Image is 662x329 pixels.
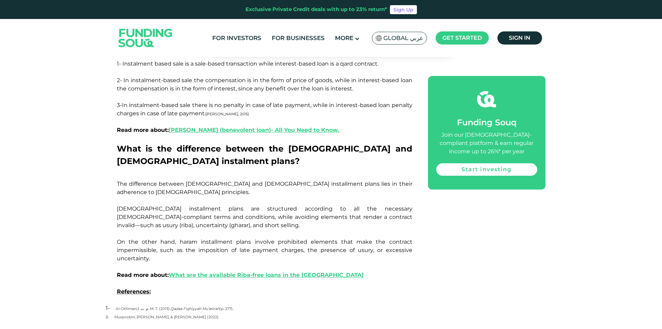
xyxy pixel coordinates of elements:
strong: Read more about: [117,272,364,278]
span: Global عربي [383,34,423,42]
img: fsicon [477,90,496,109]
div: Join our [DEMOGRAPHIC_DATA]-compliant platform & earn regular income up to 26%* per year [436,131,537,156]
a: [PERSON_NAME] (benevolent loan)- All You Need to Know. [169,127,339,133]
span: Read more about: [117,127,339,133]
span: 3-In instalment-based sale there is no penalty in case of late payment, while in interest-based l... [117,102,412,117]
span: The difference between [DEMOGRAPHIC_DATA] and [DEMOGRAPHIC_DATA] installment plans lies in their ... [117,181,412,278]
span: 1- Instalment based sale is a sale-based transaction while interest-based loan is a qard contract. [117,60,379,67]
img: SA Flag [376,35,382,41]
span: What is the difference between the [DEMOGRAPHIC_DATA] and [DEMOGRAPHIC_DATA] instalment plans? [117,144,412,166]
a: Start investing [436,163,537,176]
a: Sign in [497,31,542,45]
a: For Investors [211,32,263,44]
em: Qadaa Fiqhiyyah Mu’asirah [170,307,220,311]
span: . M. T. (2013). (p. 277). [148,307,233,311]
span: Funding Souq [457,117,516,127]
a: For Businesses [270,32,326,44]
a: What are the available Riba-free loans in the [GEOGRAPHIC_DATA] [169,272,364,278]
span: ([PERSON_NAME], 2015) [205,112,249,116]
img: Logo [112,21,179,56]
span: 2- [106,315,114,319]
span: More [335,35,353,41]
a: Sign Up [390,5,417,14]
span: 1- [106,305,116,311]
span: Al-Othmani, [116,307,138,311]
span: م. ت. ا [138,307,148,311]
span: 2- In instalment-based sale the compensation is in the form of price of goods, while in interest-... [117,77,412,92]
span: References: [117,288,151,295]
span: Sign in [509,35,530,41]
span: Get started [442,35,482,41]
div: Exclusive Private Credit deals with up to 23% return* [245,6,387,13]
